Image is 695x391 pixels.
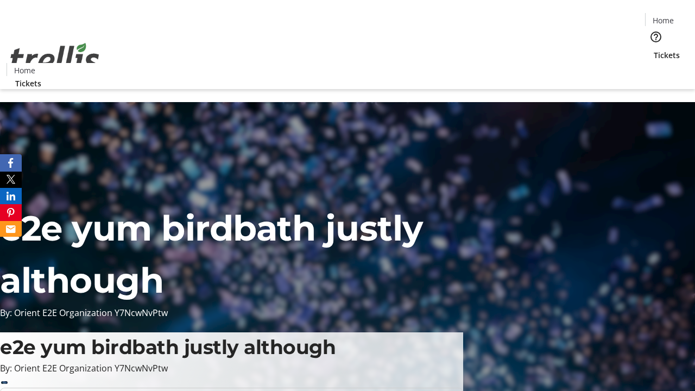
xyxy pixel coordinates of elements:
[654,49,680,61] span: Tickets
[645,49,688,61] a: Tickets
[7,65,42,76] a: Home
[15,78,41,89] span: Tickets
[645,61,667,83] button: Cart
[646,15,680,26] a: Home
[7,31,103,85] img: Orient E2E Organization Y7NcwNvPtw's Logo
[645,26,667,48] button: Help
[653,15,674,26] span: Home
[7,78,50,89] a: Tickets
[14,65,35,76] span: Home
